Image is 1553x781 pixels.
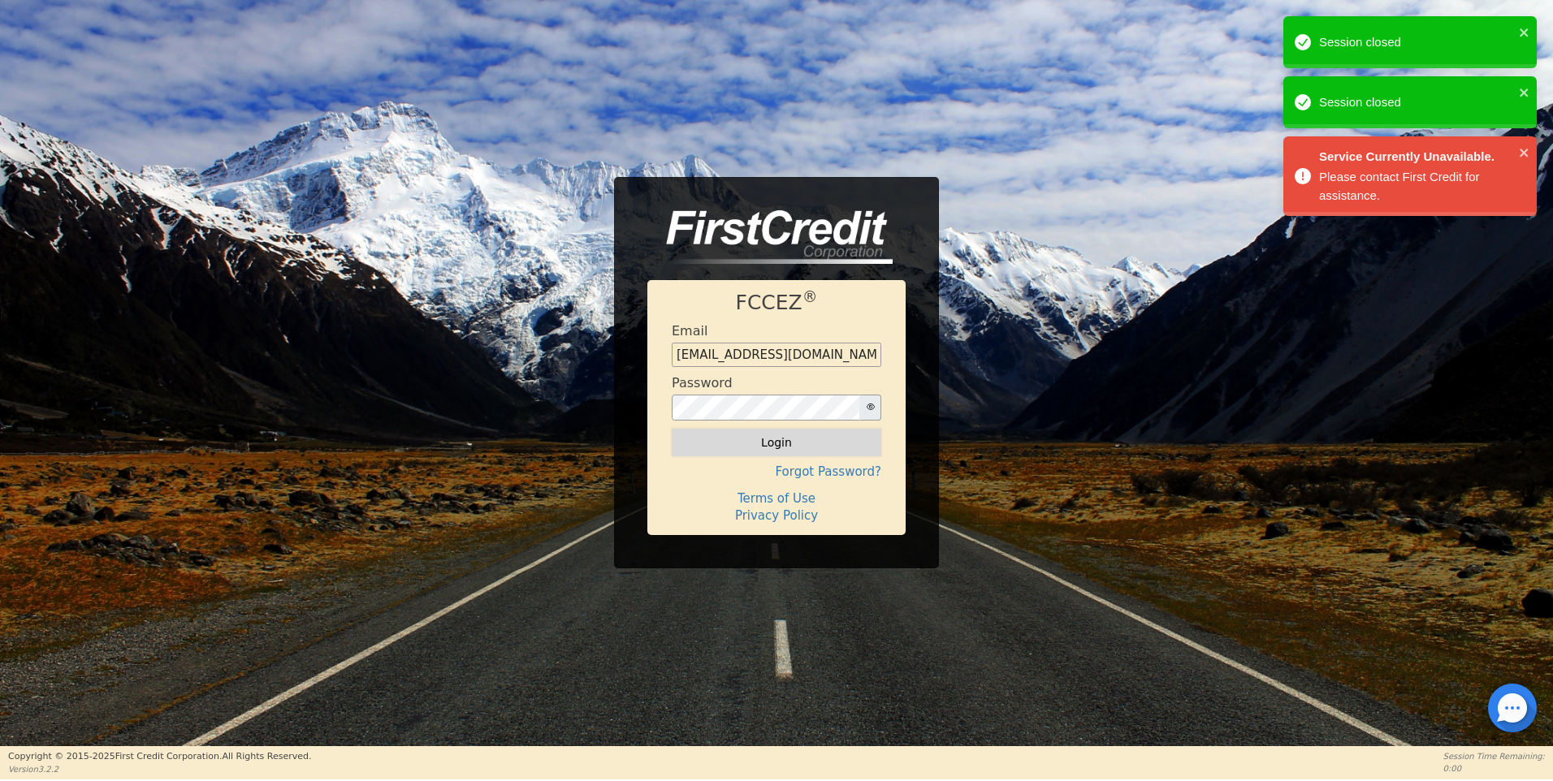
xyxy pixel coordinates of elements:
p: Copyright © 2015- 2025 First Credit Corporation. [8,750,311,764]
span: Please contact First Credit for assistance. [1319,170,1480,202]
button: Login [672,429,881,456]
button: close [1519,83,1530,101]
h4: Email [672,323,707,339]
input: Enter email [672,343,881,367]
h1: FCCEZ [672,291,881,315]
input: password [672,395,860,421]
h4: Forgot Password? [672,464,881,479]
div: Session closed [1319,93,1514,112]
sup: ® [802,288,818,305]
p: Session Time Remaining: [1443,750,1545,762]
img: logo-CMu_cnol.png [647,210,893,264]
button: close [1519,143,1530,162]
p: 0:00 [1443,762,1545,775]
button: close [1519,23,1530,41]
div: Session closed [1319,33,1514,52]
span: All Rights Reserved. [222,751,311,762]
span: Service Currently Unavailable. [1319,148,1514,166]
h4: Terms of Use [672,491,881,506]
h4: Privacy Policy [672,508,881,523]
p: Version 3.2.2 [8,763,311,775]
h4: Password [672,375,733,390]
